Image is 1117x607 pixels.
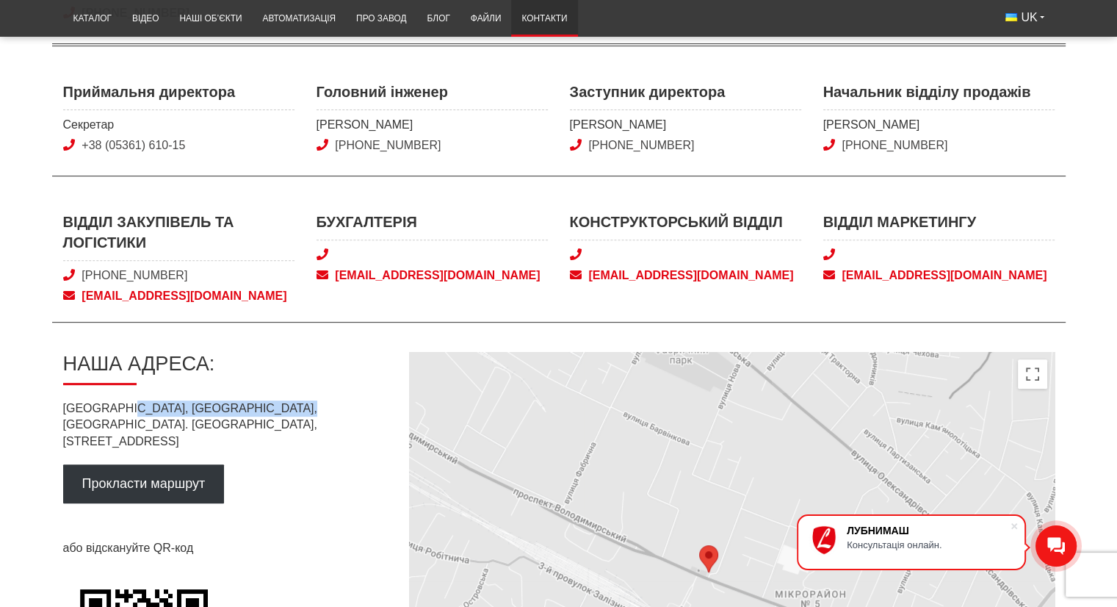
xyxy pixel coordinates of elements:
[346,4,416,33] a: Про завод
[847,525,1010,536] div: ЛУБНИМАШ
[570,82,801,110] span: Заступник директора
[63,212,294,261] span: Відділ закупівель та логістики
[1018,359,1047,389] button: Перемкнути повноекранний режим
[63,4,122,33] a: Каталог
[823,117,1055,133] span: [PERSON_NAME]
[317,117,548,133] span: [PERSON_NAME]
[63,464,225,503] a: Прокласти маршрут
[570,117,801,133] span: [PERSON_NAME]
[823,212,1055,240] span: Відділ маркетингу
[63,540,386,556] p: або відскануйте QR-код
[82,269,187,281] a: [PHONE_NUMBER]
[570,212,801,240] span: Конструкторський відділ
[252,4,346,33] a: Автоматизація
[511,4,577,33] a: Контакти
[317,82,548,110] span: Головний інженер
[335,139,441,151] a: [PHONE_NUMBER]
[995,4,1054,31] button: UK
[1021,10,1037,26] span: UK
[847,539,1010,550] div: Консультація онлайн.
[82,139,185,151] a: +38 (05361) 610-15
[416,4,460,33] a: Блог
[823,267,1055,284] a: [EMAIL_ADDRESS][DOMAIN_NAME]
[1005,13,1017,21] img: Українська
[63,352,386,385] h2: Наша адреса:
[63,401,386,450] p: [GEOGRAPHIC_DATA], [GEOGRAPHIC_DATA], [GEOGRAPHIC_DATA]. [GEOGRAPHIC_DATA], [STREET_ADDRESS]
[122,4,169,33] a: Відео
[570,267,801,284] a: [EMAIL_ADDRESS][DOMAIN_NAME]
[317,267,548,284] a: [EMAIL_ADDRESS][DOMAIN_NAME]
[842,139,947,151] a: [PHONE_NUMBER]
[588,139,694,151] a: [PHONE_NUMBER]
[317,212,548,240] span: Бухгалтерія
[63,117,294,133] span: Секретар
[823,82,1055,110] span: Начальник відділу продажів
[460,4,512,33] a: Файли
[63,82,294,110] span: Приймальня директора
[63,288,294,304] a: [EMAIL_ADDRESS][DOMAIN_NAME]
[169,4,252,33] a: Наші об’єкти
